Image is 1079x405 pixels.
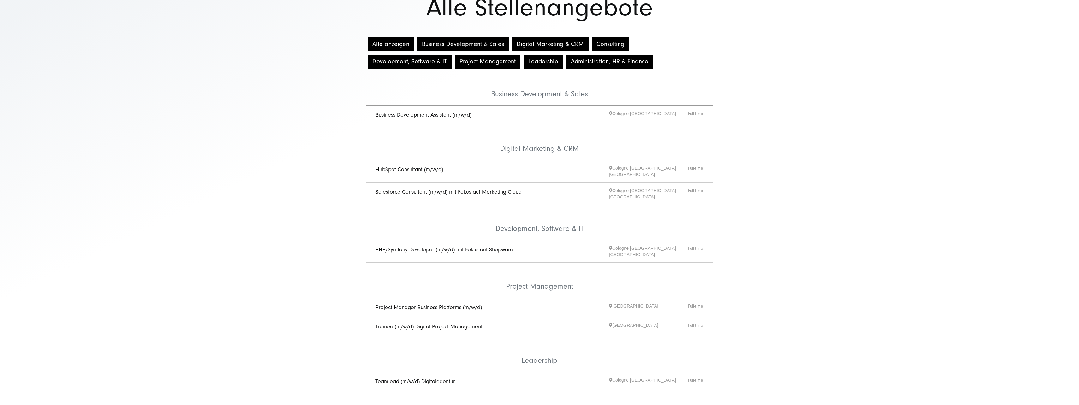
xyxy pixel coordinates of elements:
span: Full-time [688,110,704,120]
a: PHP/Symfony Developer (m/w/d) mit Fokus auf Shopware [375,246,513,253]
a: Salesforce Consultant (m/w/d) mit Fokus auf Marketing Cloud [375,189,522,195]
li: Business Development & Sales [366,70,713,106]
button: Project Management [455,55,520,69]
span: [GEOGRAPHIC_DATA] [609,322,688,332]
a: HubSpot Consultant (m/w/d) [375,166,443,173]
a: Teamlead (m/w/d) Digitalagentur [375,378,455,385]
button: Administration, HR & Finance [566,55,653,69]
li: Digital Marketing & CRM [366,125,713,160]
button: Development, Software & IT [368,55,452,69]
span: Cologne [GEOGRAPHIC_DATA] [GEOGRAPHIC_DATA] [609,245,688,258]
span: Full-time [688,187,704,200]
span: Cologne [GEOGRAPHIC_DATA] [GEOGRAPHIC_DATA] [609,187,688,200]
button: Alle anzeigen [368,37,414,51]
span: Full-time [688,377,704,387]
li: Leadership [366,337,713,372]
li: Development, Software & IT [366,205,713,240]
span: Cologne [GEOGRAPHIC_DATA] [GEOGRAPHIC_DATA] [609,165,688,178]
button: Business Development & Sales [417,37,509,51]
span: Cologne [GEOGRAPHIC_DATA] [609,110,688,120]
a: Project Manager Business Platforms (m/w/d) [375,304,482,311]
span: Full-time [688,303,704,313]
span: Full-time [688,322,704,332]
span: Cologne [GEOGRAPHIC_DATA] [609,377,688,387]
a: Trainee (m/w/d) Digital Project Management [375,323,483,330]
li: Project Management [366,263,713,298]
a: Business Development Assistant (m/w/d) [375,112,471,118]
span: Full-time [688,165,704,178]
button: Digital Marketing & CRM [512,37,589,51]
button: Consulting [592,37,629,51]
button: Leadership [524,55,563,69]
span: [GEOGRAPHIC_DATA] [609,303,688,313]
span: Full-time [688,245,704,258]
